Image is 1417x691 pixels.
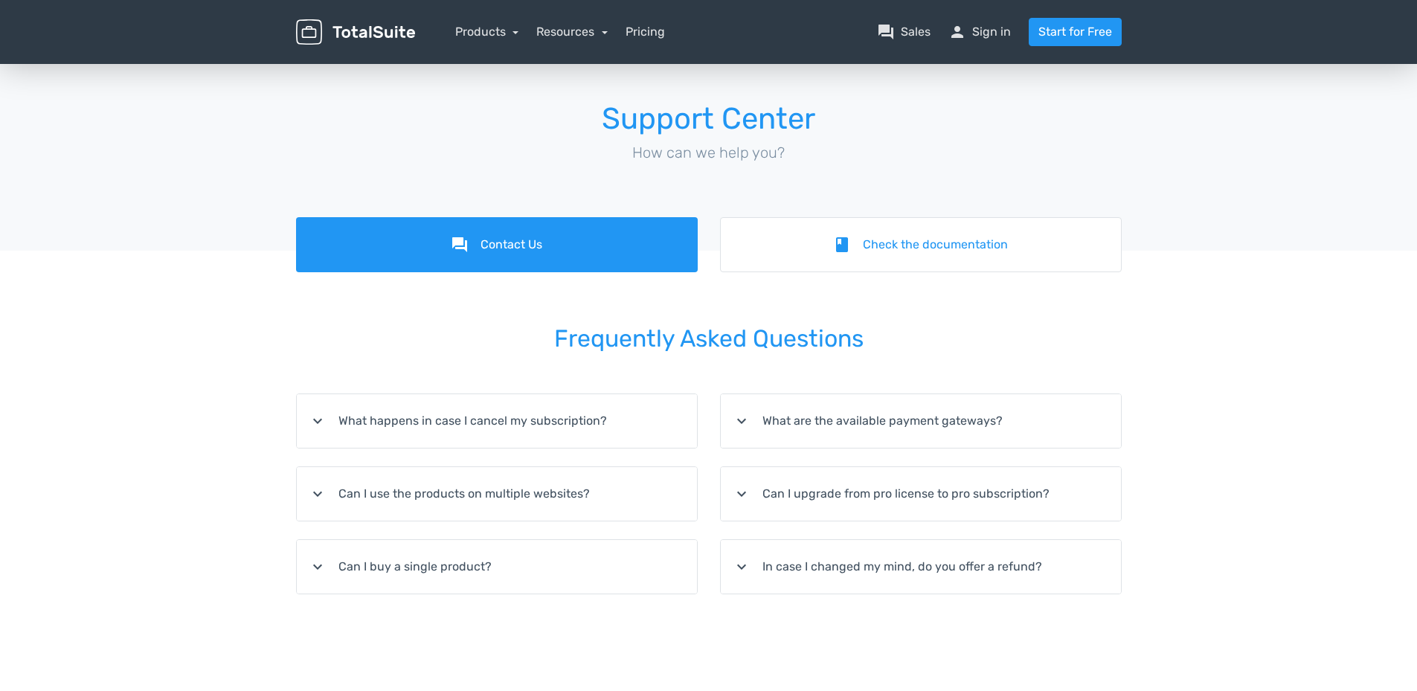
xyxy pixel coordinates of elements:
[733,412,751,430] i: expand_more
[733,485,751,503] i: expand_more
[309,485,327,503] i: expand_more
[296,141,1122,164] p: How can we help you?
[721,467,1121,521] summary: expand_moreCan I upgrade from pro license to pro subscription?
[297,540,697,594] summary: expand_moreCan I buy a single product?
[451,236,469,254] i: forum
[296,103,1122,135] h1: Support Center
[877,23,931,41] a: question_answerSales
[309,412,327,430] i: expand_more
[297,394,697,448] summary: expand_moreWhat happens in case I cancel my subscription?
[536,25,608,39] a: Resources
[948,23,966,41] span: person
[296,217,698,272] a: forumContact Us
[720,217,1122,272] a: bookCheck the documentation
[833,236,851,254] i: book
[297,467,697,521] summary: expand_moreCan I use the products on multiple websites?
[721,394,1121,448] summary: expand_moreWhat are the available payment gateways?
[455,25,519,39] a: Products
[296,19,415,45] img: TotalSuite for WordPress
[733,558,751,576] i: expand_more
[1029,18,1122,46] a: Start for Free
[309,558,327,576] i: expand_more
[948,23,1011,41] a: personSign in
[721,540,1121,594] summary: expand_moreIn case I changed my mind, do you offer a refund?
[296,305,1122,373] h2: Frequently Asked Questions
[626,23,665,41] a: Pricing
[877,23,895,41] span: question_answer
